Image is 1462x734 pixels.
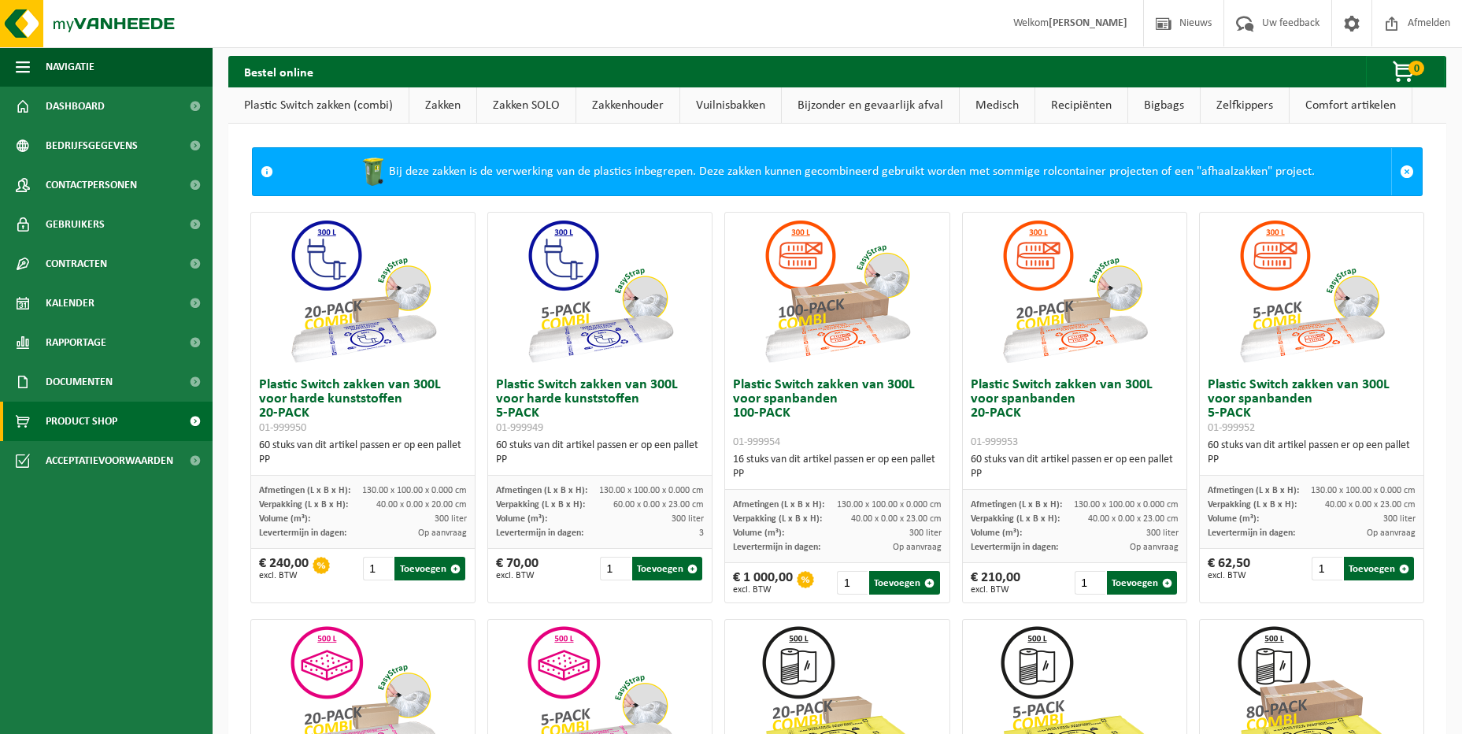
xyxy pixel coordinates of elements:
div: 16 stuks van dit artikel passen er op een pallet [733,453,941,481]
span: Bedrijfsgegevens [46,126,138,165]
span: 130.00 x 100.00 x 0.000 cm [599,486,704,495]
span: Afmetingen (L x B x H): [1208,486,1299,495]
div: 60 stuks van dit artikel passen er op een pallet [1208,439,1416,467]
span: Dashboard [46,87,105,126]
div: PP [971,467,1179,481]
span: 60.00 x 0.00 x 23.00 cm [613,500,704,510]
span: 130.00 x 100.00 x 0.000 cm [362,486,467,495]
div: € 70,00 [496,557,539,580]
span: excl. BTW [971,585,1020,595]
span: Navigatie [46,47,94,87]
span: 40.00 x 0.00 x 23.00 cm [851,514,942,524]
input: 1 [363,557,394,580]
a: Zelfkippers [1201,87,1289,124]
div: 60 stuks van dit artikel passen er op een pallet [496,439,704,467]
span: Levertermijn in dagen: [733,543,820,552]
span: excl. BTW [259,571,309,580]
span: 40.00 x 0.00 x 20.00 cm [376,500,467,510]
div: € 62,50 [1208,557,1250,580]
a: Zakken [409,87,476,124]
span: Verpakking (L x B x H): [733,514,822,524]
h3: Plastic Switch zakken van 300L voor harde kunststoffen 5-PACK [496,378,704,435]
span: Afmetingen (L x B x H): [259,486,350,495]
span: Op aanvraag [1130,543,1179,552]
a: Bijzonder en gevaarlijk afval [782,87,959,124]
span: Volume (m³): [496,514,547,524]
input: 1 [837,571,868,595]
input: 1 [600,557,631,580]
div: PP [259,453,467,467]
span: Documenten [46,362,113,402]
span: Rapportage [46,323,106,362]
input: 1 [1075,571,1105,595]
a: Plastic Switch zakken (combi) [228,87,409,124]
div: € 210,00 [971,571,1020,595]
h3: Plastic Switch zakken van 300L voor spanbanden 20-PACK [971,378,1179,449]
span: Verpakking (L x B x H): [496,500,585,510]
span: Verpakking (L x B x H): [1208,500,1297,510]
div: 60 stuks van dit artikel passen er op een pallet [259,439,467,467]
button: Toevoegen [869,571,939,595]
span: 130.00 x 100.00 x 0.000 cm [837,500,942,510]
div: PP [496,453,704,467]
div: Bij deze zakken is de verwerking van de plastics inbegrepen. Deze zakken kunnen gecombineerd gebr... [281,148,1391,195]
img: 01-999950 [284,213,442,370]
span: Contactpersonen [46,165,137,205]
a: Zakkenhouder [576,87,679,124]
img: 01-999949 [521,213,679,370]
span: 01-999953 [971,436,1018,448]
span: 40.00 x 0.00 x 23.00 cm [1325,500,1416,510]
strong: [PERSON_NAME] [1049,17,1127,29]
a: Medisch [960,87,1035,124]
span: 01-999949 [496,422,543,434]
button: 0 [1366,56,1445,87]
span: Levertermijn in dagen: [496,528,583,538]
h3: Plastic Switch zakken van 300L voor spanbanden 100-PACK [733,378,941,449]
h2: Bestel online [228,56,329,87]
span: Volume (m³): [1208,514,1259,524]
a: Vuilnisbakken [680,87,781,124]
button: Toevoegen [394,557,465,580]
span: Op aanvraag [1367,528,1416,538]
a: Recipiënten [1035,87,1127,124]
span: excl. BTW [733,585,793,595]
span: Contracten [46,244,107,284]
div: PP [1208,453,1416,467]
span: 130.00 x 100.00 x 0.000 cm [1311,486,1416,495]
span: Levertermijn in dagen: [259,528,346,538]
span: Verpakking (L x B x H): [971,514,1060,524]
span: excl. BTW [496,571,539,580]
div: € 1 000,00 [733,571,793,595]
span: Acceptatievoorwaarden [46,441,173,480]
span: 300 liter [1383,514,1416,524]
span: excl. BTW [1208,571,1250,580]
span: Levertermijn in dagen: [971,543,1058,552]
span: Product Shop [46,402,117,441]
span: 40.00 x 0.00 x 23.00 cm [1088,514,1179,524]
span: Volume (m³): [971,528,1022,538]
span: Afmetingen (L x B x H): [733,500,824,510]
span: 300 liter [909,528,942,538]
span: Verpakking (L x B x H): [259,500,348,510]
a: Bigbags [1128,87,1200,124]
a: Comfort artikelen [1290,87,1412,124]
span: 3 [699,528,704,538]
span: 01-999950 [259,422,306,434]
span: 130.00 x 100.00 x 0.000 cm [1074,500,1179,510]
button: Toevoegen [1344,557,1414,580]
img: 01-999953 [996,213,1153,370]
img: 01-999954 [758,213,916,370]
a: Zakken SOLO [477,87,576,124]
div: PP [733,467,941,481]
span: Afmetingen (L x B x H): [971,500,1062,510]
div: 60 stuks van dit artikel passen er op een pallet [971,453,1179,481]
span: Op aanvraag [893,543,942,552]
h3: Plastic Switch zakken van 300L voor spanbanden 5-PACK [1208,378,1416,435]
span: 300 liter [1146,528,1179,538]
span: Levertermijn in dagen: [1208,528,1295,538]
span: 300 liter [435,514,467,524]
button: Toevoegen [1107,571,1177,595]
span: 01-999952 [1208,422,1255,434]
button: Toevoegen [632,557,702,580]
span: 0 [1408,61,1424,76]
